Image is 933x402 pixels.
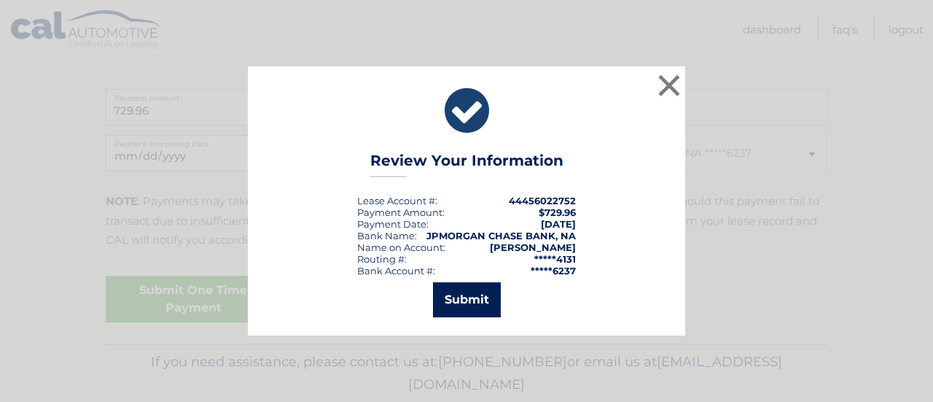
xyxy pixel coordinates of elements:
div: Routing #: [357,253,407,265]
div: Bank Account #: [357,265,435,277]
h3: Review Your Information [370,152,563,177]
button: Submit [433,282,501,317]
span: $729.96 [539,206,576,218]
strong: 44456022752 [509,195,576,206]
div: Bank Name: [357,230,417,241]
span: Payment Date [357,218,426,230]
div: : [357,218,429,230]
button: × [655,71,684,100]
strong: JPMORGAN CHASE BANK, NA [426,230,576,241]
strong: [PERSON_NAME] [490,241,576,253]
span: [DATE] [541,218,576,230]
div: Name on Account: [357,241,445,253]
div: Lease Account #: [357,195,437,206]
div: Payment Amount: [357,206,445,218]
